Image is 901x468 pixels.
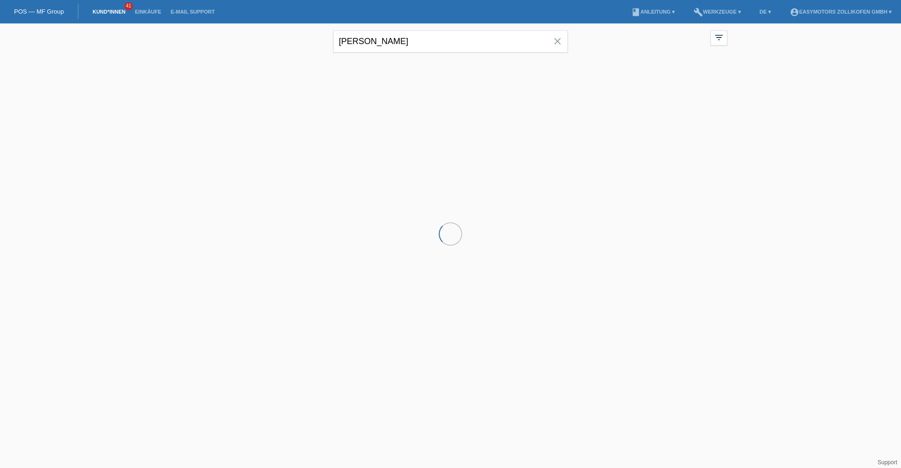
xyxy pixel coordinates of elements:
a: account_circleEasymotors Zollikofen GmbH ▾ [785,9,896,15]
span: 41 [124,2,133,10]
i: close [552,36,563,47]
i: filter_list [714,32,724,43]
input: Suche... [333,30,568,53]
a: Support [878,459,897,466]
a: Einkäufe [130,9,166,15]
i: build [694,8,703,17]
a: DE ▾ [755,9,776,15]
a: POS — MF Group [14,8,64,15]
i: account_circle [790,8,799,17]
a: Kund*innen [88,9,130,15]
a: E-Mail Support [166,9,220,15]
a: bookAnleitung ▾ [626,9,680,15]
a: buildWerkzeuge ▾ [689,9,746,15]
i: book [631,8,641,17]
